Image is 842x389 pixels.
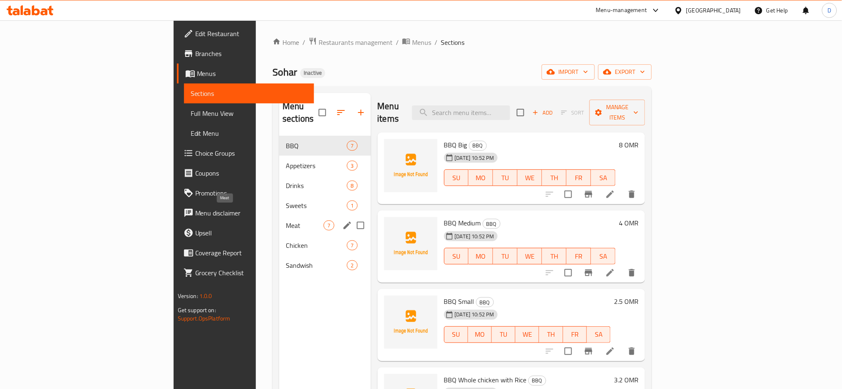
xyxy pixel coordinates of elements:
[279,235,371,255] div: Chicken7
[378,100,403,125] h2: Menu items
[195,268,308,278] span: Grocery Checklist
[512,104,529,121] span: Select section
[314,104,331,121] span: Select all sections
[448,328,465,340] span: SU
[309,37,393,48] a: Restaurants management
[347,181,357,191] div: items
[199,291,212,301] span: 1.0.0
[516,326,539,343] button: WE
[177,44,314,64] a: Branches
[596,102,638,123] span: Manage items
[177,203,314,223] a: Menu disclaimer
[402,37,431,48] a: Menus
[286,161,347,171] div: Appetizers
[496,172,514,184] span: TU
[286,240,347,250] span: Chicken
[195,188,308,198] span: Promotions
[605,268,615,278] a: Edit menu item
[178,291,198,301] span: Version:
[556,106,589,119] span: Select section first
[441,37,464,47] span: Sections
[279,176,371,196] div: Drinks8
[567,169,591,186] button: FR
[622,341,642,361] button: delete
[384,139,437,192] img: BBQ Big
[347,242,357,250] span: 7
[279,156,371,176] div: Appetizers3
[469,169,493,186] button: MO
[619,139,638,151] h6: 8 OMR
[384,296,437,349] img: BBQ Small
[195,148,308,158] span: Choice Groups
[492,326,516,343] button: TU
[495,328,512,340] span: TU
[493,248,518,264] button: TU
[324,222,334,230] span: 7
[570,172,588,184] span: FR
[347,260,357,270] div: items
[347,262,357,269] span: 2
[521,172,539,184] span: WE
[384,217,437,270] img: BBQ Medium
[279,136,371,156] div: BBQ7
[476,298,493,307] span: BBQ
[448,250,466,262] span: SU
[521,250,539,262] span: WE
[614,374,638,386] h6: 3.2 OMR
[177,263,314,283] a: Grocery Checklist
[542,169,567,186] button: TH
[279,196,371,215] div: Sweets1
[531,108,554,117] span: Add
[177,223,314,243] a: Upsell
[435,37,437,47] li: /
[191,88,308,98] span: Sections
[195,49,308,59] span: Branches
[279,215,371,235] div: Meat7edit
[483,219,501,229] div: BBQ
[469,141,486,150] span: BBQ
[351,103,371,122] button: Add section
[286,181,347,191] span: Drinks
[528,376,546,386] div: BBQ
[548,67,588,77] span: import
[591,169,616,186] button: SA
[590,328,607,340] span: SA
[605,67,645,77] span: export
[518,169,542,186] button: WE
[444,139,467,151] span: BBQ Big
[570,250,588,262] span: FR
[452,232,498,240] span: [DATE] 10:52 PM
[195,248,308,258] span: Coverage Report
[331,103,351,122] span: Sort sections
[177,143,314,163] a: Choice Groups
[178,313,231,324] a: Support.OpsPlatform
[184,83,314,103] a: Sections
[483,219,500,229] span: BBQ
[598,64,652,80] button: export
[347,201,357,210] div: items
[347,162,357,170] span: 3
[560,264,577,281] span: Select to update
[518,248,542,264] button: WE
[396,37,399,47] li: /
[468,326,492,343] button: MO
[191,108,308,118] span: Full Menu View
[286,260,347,270] span: Sandwish
[177,64,314,83] a: Menus
[444,374,527,386] span: BBQ Whole chicken with Rice
[567,248,591,264] button: FR
[545,172,563,184] span: TH
[279,132,371,279] nav: Menu sections
[579,263,599,283] button: Branch-specific-item
[286,220,324,230] span: Meat
[286,201,347,210] span: Sweets
[622,263,642,283] button: delete
[444,295,474,308] span: BBQ Small
[827,6,831,15] span: D
[444,248,469,264] button: SU
[444,217,481,229] span: BBQ Medium
[452,154,498,162] span: [DATE] 10:52 PM
[591,248,616,264] button: SA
